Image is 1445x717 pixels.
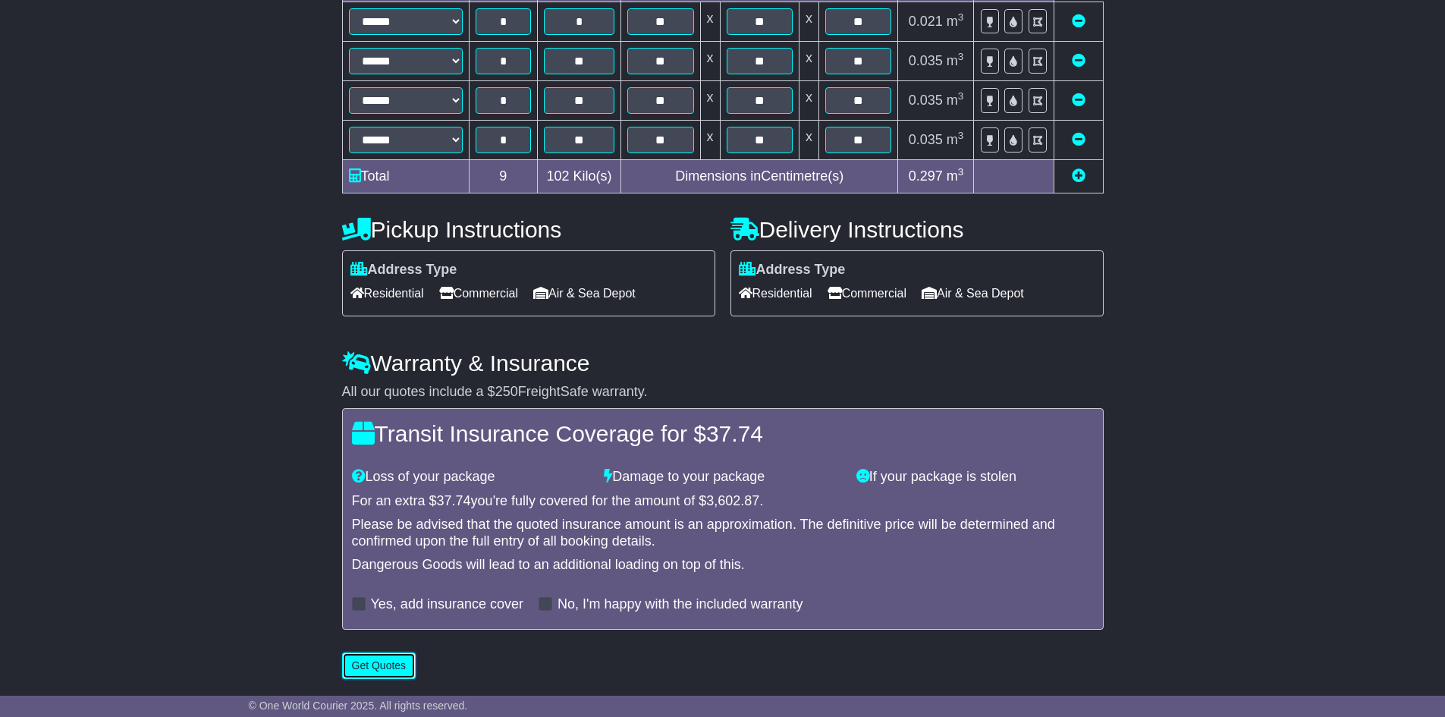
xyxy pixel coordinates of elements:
[700,80,720,120] td: x
[1072,14,1085,29] a: Remove this item
[558,596,803,613] label: No, I'm happy with the included warranty
[1072,93,1085,108] a: Remove this item
[909,14,943,29] span: 0.021
[909,53,943,68] span: 0.035
[739,281,812,305] span: Residential
[706,421,763,446] span: 37.74
[947,93,964,108] span: m
[344,469,597,486] div: Loss of your package
[909,132,943,147] span: 0.035
[958,166,964,178] sup: 3
[799,41,818,80] td: x
[958,51,964,62] sup: 3
[437,493,471,508] span: 37.74
[469,159,538,193] td: 9
[352,517,1094,549] div: Please be advised that the quoted insurance amount is an approximation. The definitive price will...
[342,653,416,679] button: Get Quotes
[596,469,849,486] div: Damage to your package
[700,41,720,80] td: x
[947,53,964,68] span: m
[1072,168,1085,184] a: Add new item
[799,120,818,159] td: x
[706,493,759,508] span: 3,602.87
[350,281,424,305] span: Residential
[342,384,1104,401] div: All our quotes include a $ FreightSafe warranty.
[700,2,720,41] td: x
[352,421,1094,446] h4: Transit Insurance Coverage for $
[342,217,715,242] h4: Pickup Instructions
[958,90,964,102] sup: 3
[352,557,1094,574] div: Dangerous Goods will lead to an additional loading on top of this.
[495,384,518,399] span: 250
[1072,53,1085,68] a: Remove this item
[700,120,720,159] td: x
[958,11,964,23] sup: 3
[1072,132,1085,147] a: Remove this item
[947,132,964,147] span: m
[909,168,943,184] span: 0.297
[947,168,964,184] span: m
[730,217,1104,242] h4: Delivery Instructions
[739,262,846,278] label: Address Type
[371,596,523,613] label: Yes, add insurance cover
[958,130,964,141] sup: 3
[849,469,1101,486] div: If your package is stolen
[439,281,518,305] span: Commercial
[947,14,964,29] span: m
[909,93,943,108] span: 0.035
[799,80,818,120] td: x
[799,2,818,41] td: x
[352,493,1094,510] div: For an extra $ you're fully covered for the amount of $ .
[621,159,898,193] td: Dimensions in Centimetre(s)
[249,700,468,712] span: © One World Courier 2025. All rights reserved.
[342,351,1104,376] h4: Warranty & Insurance
[828,281,906,305] span: Commercial
[533,281,636,305] span: Air & Sea Depot
[538,159,621,193] td: Kilo(s)
[342,159,469,193] td: Total
[547,168,570,184] span: 102
[922,281,1024,305] span: Air & Sea Depot
[350,262,457,278] label: Address Type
